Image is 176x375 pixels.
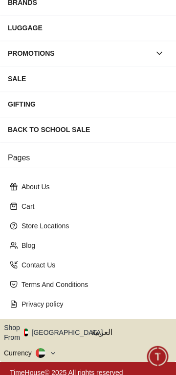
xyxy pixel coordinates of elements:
[22,182,162,192] p: About Us
[147,346,169,368] div: Chat Widget
[22,221,162,231] p: Store Locations
[4,348,36,358] div: Currency
[8,70,168,88] div: SALE
[22,280,162,289] p: Terms And Conditions
[8,19,168,37] div: LUGGAGE
[22,241,162,250] p: Blog
[24,329,28,336] img: United Arab Emirates
[91,327,172,338] span: العربية
[8,121,168,138] div: Back To School Sale
[22,201,162,211] p: Cart
[22,299,162,309] p: Privacy policy
[22,260,162,270] p: Contact Us
[8,95,168,113] div: GIFTING
[91,323,172,342] button: العربية
[8,44,151,62] div: PROMOTIONS
[4,323,110,342] button: Shop From[GEOGRAPHIC_DATA]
